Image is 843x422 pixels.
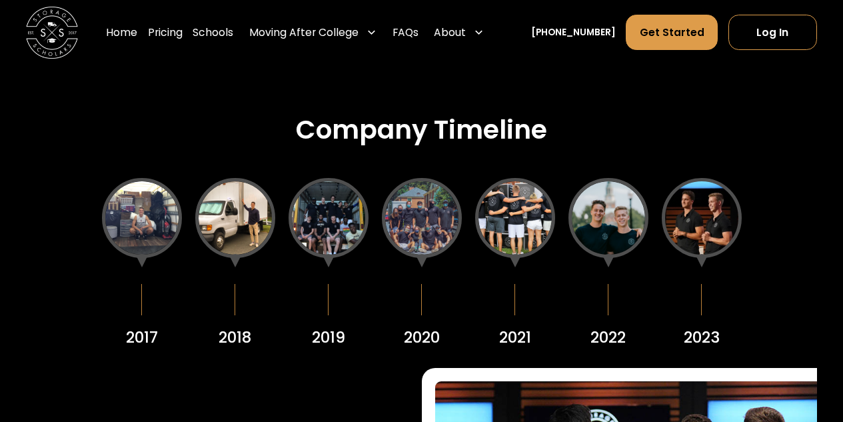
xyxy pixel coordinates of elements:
[219,325,251,349] div: 2018
[531,26,616,40] a: [PHONE_NUMBER]
[26,7,78,59] img: Storage Scholars main logo
[249,25,359,40] div: Moving After College
[499,325,531,349] div: 2021
[626,15,718,50] a: Get Started
[684,325,720,349] div: 2023
[193,15,233,51] a: Schools
[428,15,489,51] div: About
[244,15,382,51] div: Moving After College
[434,25,466,40] div: About
[404,325,440,349] div: 2020
[590,325,626,349] div: 2022
[728,15,817,50] a: Log In
[126,325,158,349] div: 2017
[296,115,547,146] h3: Company Timeline
[106,15,137,51] a: Home
[393,15,419,51] a: FAQs
[312,325,345,349] div: 2019
[148,15,183,51] a: Pricing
